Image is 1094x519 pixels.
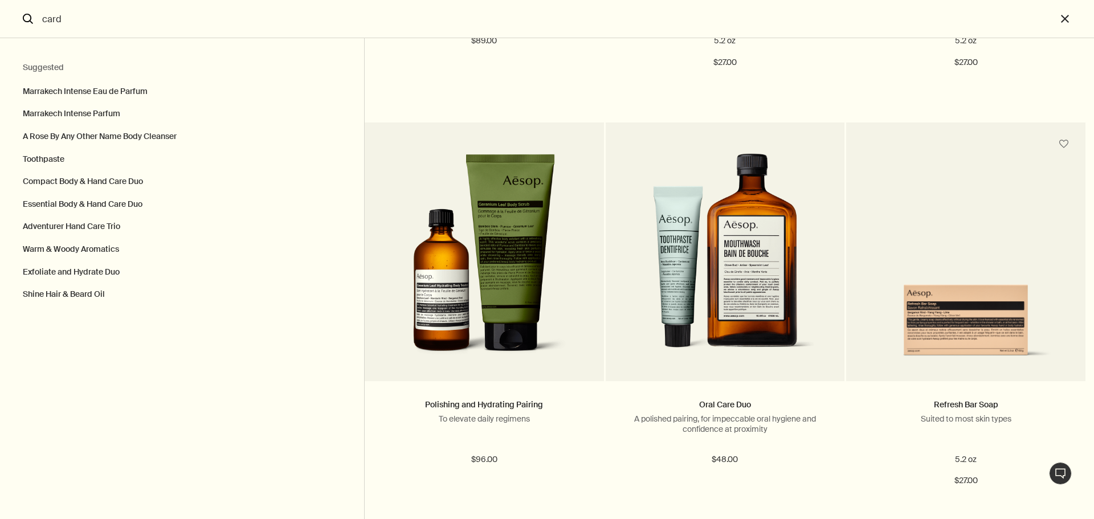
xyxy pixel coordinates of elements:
[23,61,341,75] h2: Suggested
[934,399,998,410] a: Refresh Bar Soap
[632,153,818,364] img: Toothpaste alongside with Mouthwash
[623,414,828,434] p: A polished pairing, for impeccable oral hygiene and confidence at proximity
[365,153,604,381] a: Geranium Leaf Hydrating Body Treatment and Geranium Leaf Body Scrub, side by side.
[606,153,845,381] a: Toothpaste alongside with Mouthwash
[954,474,978,488] span: $27.00
[399,153,569,364] img: Geranium Leaf Hydrating Body Treatment and Geranium Leaf Body Scrub, side by side.
[846,153,1085,381] a: Refresh Bar Soap in a recyclable FSC-certified, peach-coloured carton.
[863,414,1068,424] p: Suited to most skin types
[699,399,751,410] a: Oral Care Duo
[471,453,497,467] span: $96.00
[713,56,737,70] span: $27.00
[425,399,543,410] a: Polishing and Hydrating Pairing
[863,240,1068,364] img: Refresh Bar Soap in a recyclable FSC-certified, peach-coloured carton.
[471,34,497,48] span: $89.00
[954,56,978,70] span: $27.00
[382,414,587,424] p: To elevate daily regimens
[1049,462,1072,485] button: Live Assistance
[712,453,738,467] span: $48.00
[1054,134,1074,154] button: Save to cabinet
